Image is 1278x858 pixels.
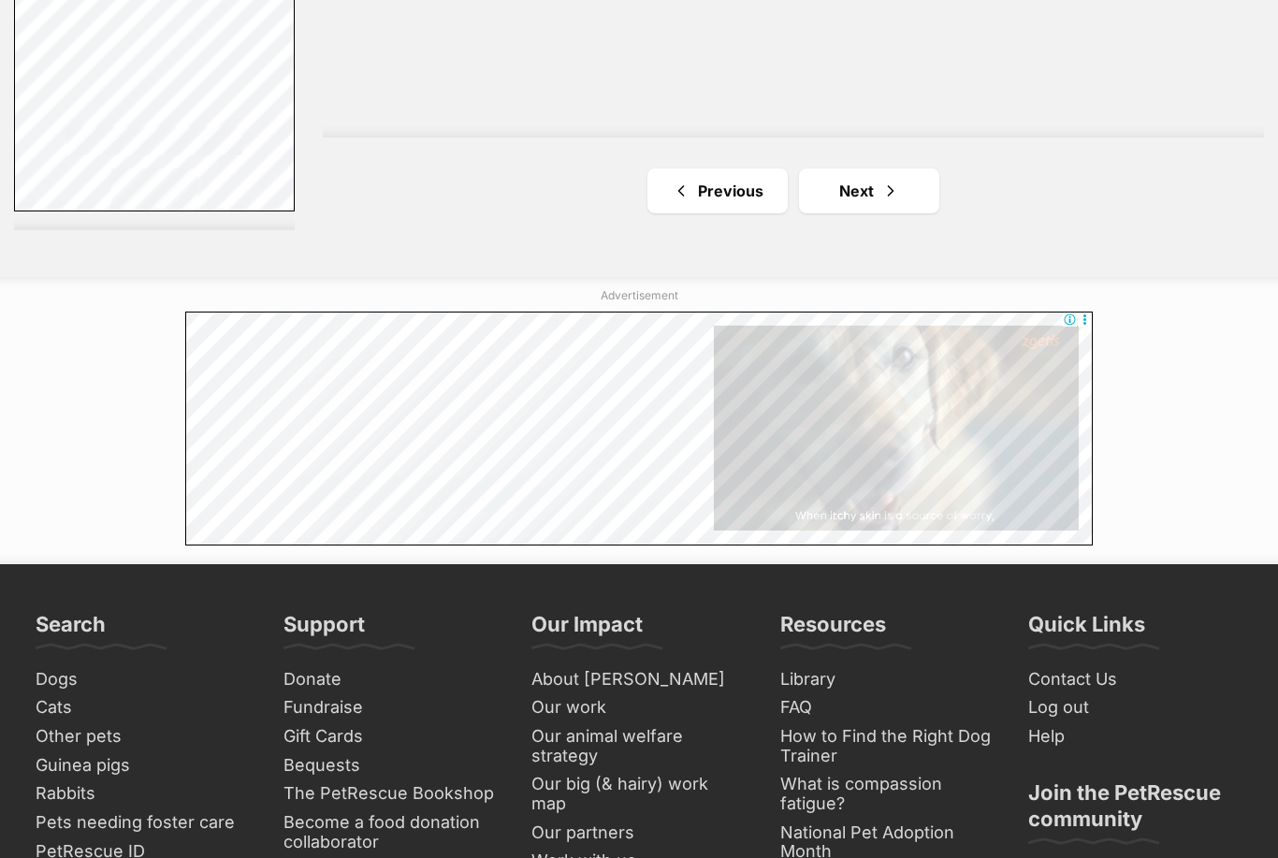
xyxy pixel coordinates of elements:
[28,722,257,751] a: Other pets
[524,722,753,770] a: Our animal welfare strategy
[276,693,505,722] a: Fundraise
[28,808,257,837] a: Pets needing foster care
[276,751,505,780] a: Bequests
[28,779,257,808] a: Rabbits
[524,819,753,848] a: Our partners
[773,665,1002,694] a: Library
[799,168,939,213] a: Next page
[773,693,1002,722] a: FAQ
[276,722,505,751] a: Gift Cards
[524,693,753,722] a: Our work
[1028,779,1242,843] h3: Join the PetRescue community
[276,665,505,694] a: Donate
[647,168,788,213] a: Previous page
[28,665,257,694] a: Dogs
[323,168,1264,213] nav: Pagination
[1021,693,1250,722] a: Log out
[524,770,753,818] a: Our big (& hairy) work map
[36,611,106,648] h3: Search
[773,722,1002,770] a: How to Find the Right Dog Trainer
[1028,611,1145,648] h3: Quick Links
[1021,722,1250,751] a: Help
[1021,665,1250,694] a: Contact Us
[773,770,1002,818] a: What is compassion fatigue?
[28,751,257,780] a: Guinea pigs
[276,779,505,808] a: The PetRescue Bookshop
[28,693,257,722] a: Cats
[531,611,643,648] h3: Our Impact
[276,808,505,856] a: Become a food donation collaborator
[524,665,753,694] a: About [PERSON_NAME]
[185,312,1093,545] iframe: Advertisement
[780,611,886,648] h3: Resources
[283,611,365,648] h3: Support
